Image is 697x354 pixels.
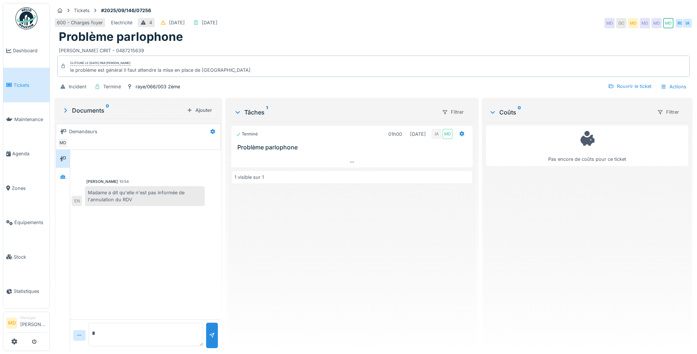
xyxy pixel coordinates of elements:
[3,137,50,171] a: Agenda
[3,171,50,205] a: Zones
[237,144,470,151] h3: Problème parlophone
[14,254,47,261] span: Stock
[13,47,47,54] span: Dashboard
[14,116,47,123] span: Maintenance
[682,18,693,28] div: IA
[640,18,650,28] div: MD
[663,18,673,28] div: MD
[388,131,402,138] div: 01h00
[3,102,50,137] a: Maintenance
[12,185,47,192] span: Zones
[119,179,129,184] div: 10:54
[70,61,130,66] div: Clôturé le [DATE] par [PERSON_NAME]
[442,129,453,139] div: MD
[489,108,651,117] div: Coûts
[59,30,183,44] h1: Problème parlophone
[14,288,47,295] span: Statistiques
[58,138,68,148] div: MD
[234,174,264,181] div: 1 visible sur 1
[266,108,268,117] sup: 1
[654,107,682,117] div: Filtrer
[59,44,688,54] div: [PERSON_NAME] CIRIT - 0487215639
[74,7,90,14] div: Tickets
[518,108,521,117] sup: 0
[98,7,154,14] strong: #2025/09/146/07256
[616,18,626,28] div: GC
[236,131,258,137] div: Terminé
[169,19,185,26] div: [DATE]
[675,18,685,28] div: RG
[410,131,426,138] div: [DATE]
[3,274,50,308] a: Statistiques
[20,315,47,321] div: Manager
[85,186,205,206] div: Madame a dit qu'elle n'est pas informée de l'annulation du RDV
[103,83,121,90] div: Terminé
[136,83,180,90] div: raye/066/003 2ème
[605,81,654,91] div: Rouvrir le ticket
[234,108,436,117] div: Tâches
[149,19,152,26] div: 4
[439,107,467,117] div: Filtrer
[491,129,683,163] div: Pas encore de coûts pour ce ticket
[3,205,50,240] a: Équipements
[14,82,47,89] span: Tickets
[12,150,47,157] span: Agenda
[62,106,184,115] div: Documents
[3,240,50,274] a: Stock
[604,18,615,28] div: MD
[6,315,47,333] a: MD Manager[PERSON_NAME]
[651,18,662,28] div: MD
[628,18,638,28] div: MD
[431,129,442,139] div: IA
[86,179,118,184] div: [PERSON_NAME]
[202,19,218,26] div: [DATE]
[69,128,97,135] div: Demandeurs
[69,83,86,90] div: Incident
[657,81,690,92] div: Actions
[57,19,103,26] div: 600 - Charges foyer
[20,315,47,331] li: [PERSON_NAME]
[72,196,82,206] div: EN
[111,19,132,26] div: Electricité
[3,33,50,68] a: Dashboard
[6,318,17,329] li: MD
[15,7,37,29] img: Badge_color-CXgf-gQk.svg
[3,68,50,102] a: Tickets
[184,105,215,115] div: Ajouter
[106,106,109,115] sup: 0
[14,219,47,226] span: Équipements
[70,67,251,74] div: le problème est général il faut attendre la mise en place de [GEOGRAPHIC_DATA]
